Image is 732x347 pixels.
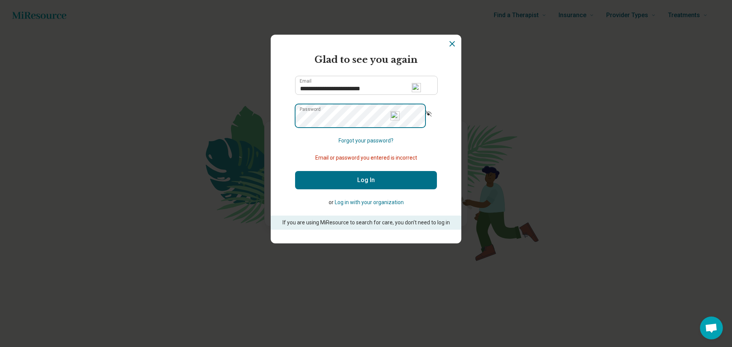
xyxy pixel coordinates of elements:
button: Log in with your organization [335,198,404,206]
p: or [295,198,437,206]
button: Forgot your password? [339,137,393,145]
button: Log In [295,171,437,189]
img: npw-badge-icon-locked.svg [390,111,400,120]
button: Dismiss [448,39,457,48]
p: If you are using MiResource to search for care, you don’t need to log in [281,219,451,227]
p: Email or password you entered is incorrect [295,154,437,162]
section: Login Dialog [271,35,461,243]
img: npw-badge-icon-locked.svg [412,83,421,92]
label: Email [300,79,311,83]
button: Show password [420,104,437,122]
label: Password [300,107,321,112]
h2: Glad to see you again [295,53,437,67]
